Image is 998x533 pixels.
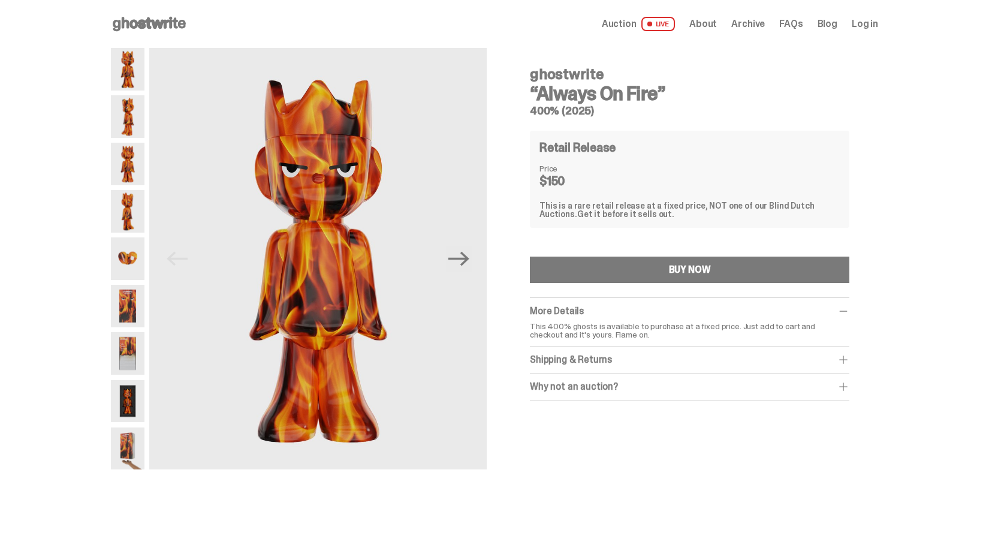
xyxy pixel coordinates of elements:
[446,246,472,272] button: Next
[689,19,717,29] a: About
[111,48,144,91] img: Always-On-Fire---Website-Archive.2484X.png
[539,141,616,153] h4: Retail Release
[111,190,144,233] img: Always-On-Fire---Website-Archive.2489X.png
[602,19,637,29] span: Auction
[818,19,837,29] a: Blog
[530,381,849,393] div: Why not an auction?
[530,305,584,317] span: More Details
[149,48,487,469] img: Always-On-Fire---Website-Archive.2484X.png
[111,95,144,138] img: Always-On-Fire---Website-Archive.2485X.png
[577,209,674,219] span: Get it before it sells out.
[530,257,849,283] button: BUY NOW
[641,17,676,31] span: LIVE
[852,19,878,29] a: Log in
[530,84,849,103] h3: “Always On Fire”
[530,67,849,82] h4: ghostwrite
[539,201,840,218] div: This is a rare retail release at a fixed price, NOT one of our Blind Dutch Auctions.
[731,19,765,29] a: Archive
[530,354,849,366] div: Shipping & Returns
[111,332,144,375] img: Always-On-Fire---Website-Archive.2494X.png
[530,322,849,339] p: This 400% ghosts is available to purchase at a fixed price. Just add to cart and checkout and it'...
[111,237,144,280] img: Always-On-Fire---Website-Archive.2490X.png
[530,106,849,116] h5: 400% (2025)
[111,285,144,327] img: Always-On-Fire---Website-Archive.2491X.png
[539,175,599,187] dd: $150
[111,427,144,470] img: Always-On-Fire---Website-Archive.2522XX.png
[779,19,803,29] a: FAQs
[539,164,599,173] dt: Price
[669,265,711,275] div: BUY NOW
[111,380,144,423] img: Always-On-Fire---Website-Archive.2497X.png
[602,17,675,31] a: Auction LIVE
[111,143,144,185] img: Always-On-Fire---Website-Archive.2487X.png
